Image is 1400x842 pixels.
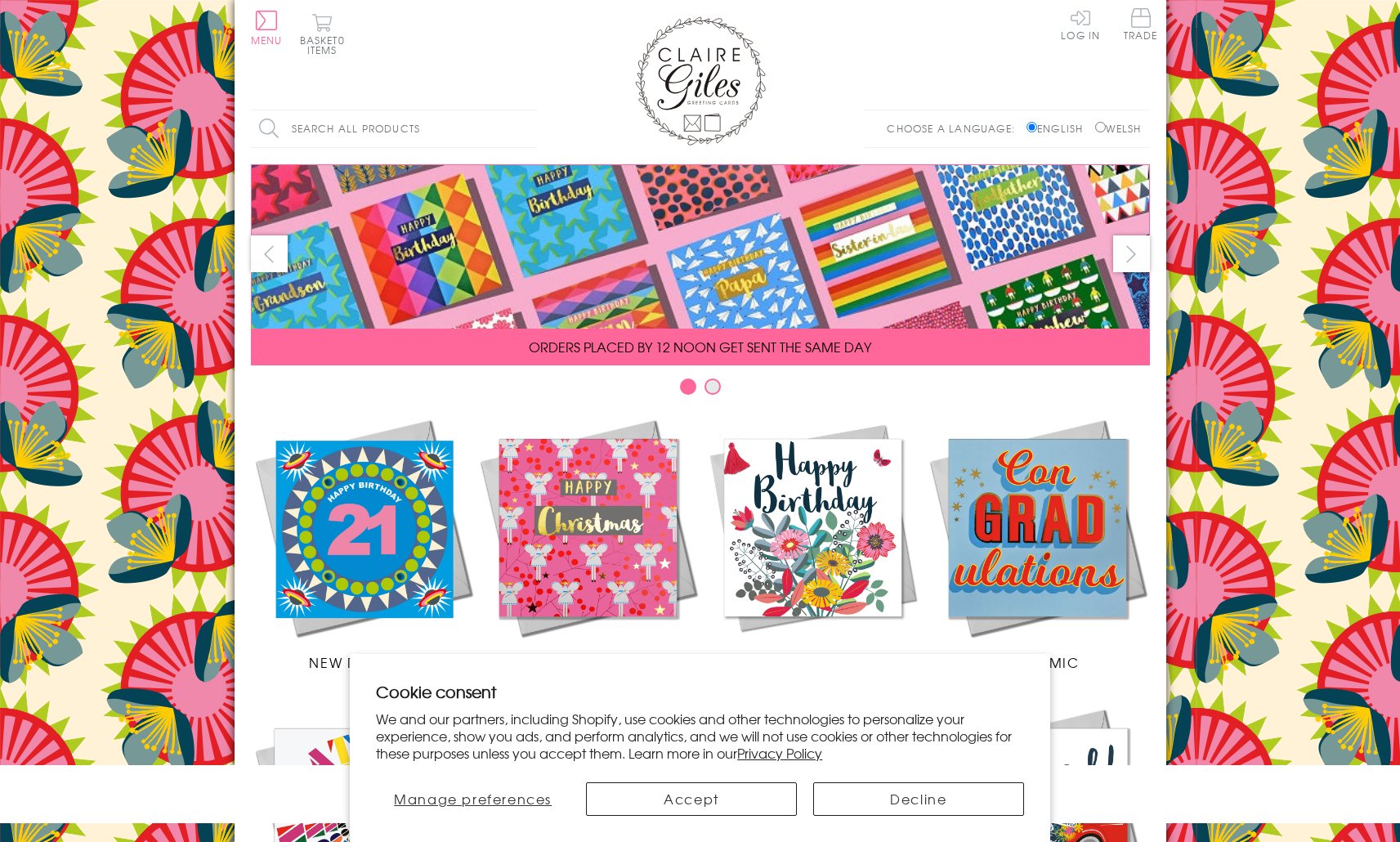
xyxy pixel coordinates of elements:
a: Christmas [476,415,700,672]
span: Christmas [546,652,629,672]
label: English [1027,121,1091,136]
a: Birthdays [700,415,925,672]
input: English [1027,122,1037,132]
button: Manage preferences [376,782,570,816]
span: Trade [1124,8,1158,40]
span: ORDERS PLACED BY 12 NOON GET SENT THE SAME DAY [529,337,871,356]
button: Accept [586,782,797,816]
span: Academic [995,652,1080,672]
p: Choose a language: [887,121,1023,136]
a: Log In [1061,8,1100,40]
a: Privacy Policy [737,743,822,763]
button: next [1113,235,1150,272]
img: Claire Giles Greetings Cards [635,16,766,146]
p: We and our partners, including Shopify, use cookies and other technologies to personalize your ex... [376,710,1024,761]
a: Academic [925,415,1150,672]
input: Welsh [1095,122,1106,132]
a: New Releases [251,415,476,672]
input: Search [521,110,537,147]
button: Carousel Page 2 [704,378,721,395]
h2: Cookie consent [376,680,1024,703]
button: prev [251,235,288,272]
input: Search all products [251,110,537,147]
span: Manage preferences [394,789,552,808]
span: New Releases [309,652,416,672]
button: Carousel Page 1 (Current Slide) [680,378,696,395]
button: Basket0 items [300,13,345,55]
div: Carousel Pagination [251,378,1150,403]
label: Welsh [1095,121,1142,136]
a: Trade [1124,8,1158,43]
span: Birthdays [773,652,852,672]
span: 0 items [307,33,345,57]
button: Decline [813,782,1024,816]
span: Menu [251,33,283,47]
button: Menu [251,11,283,45]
